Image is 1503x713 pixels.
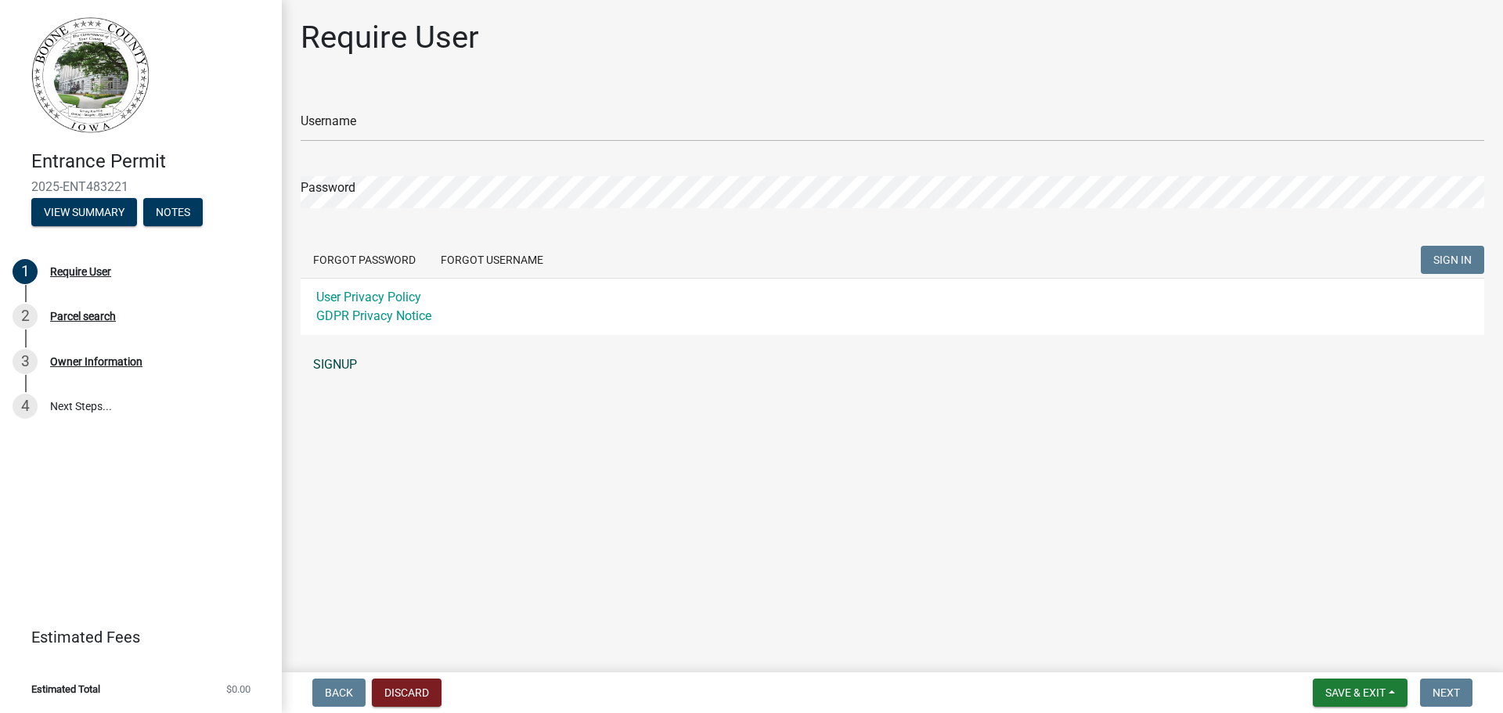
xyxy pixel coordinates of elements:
[372,679,442,707] button: Discard
[31,198,137,226] button: View Summary
[31,179,250,194] span: 2025-ENT483221
[1420,679,1472,707] button: Next
[50,356,142,367] div: Owner Information
[143,207,203,219] wm-modal-confirm: Notes
[1313,679,1407,707] button: Save & Exit
[301,349,1484,380] a: SIGNUP
[301,19,479,56] h1: Require User
[1421,246,1484,274] button: SIGN IN
[13,621,257,653] a: Estimated Fees
[50,311,116,322] div: Parcel search
[301,246,428,274] button: Forgot Password
[1325,686,1386,699] span: Save & Exit
[31,207,137,219] wm-modal-confirm: Summary
[428,246,556,274] button: Forgot Username
[13,349,38,374] div: 3
[13,304,38,329] div: 2
[1433,254,1472,266] span: SIGN IN
[143,198,203,226] button: Notes
[312,679,366,707] button: Back
[325,686,353,699] span: Back
[316,308,431,323] a: GDPR Privacy Notice
[31,150,269,173] h4: Entrance Permit
[1433,686,1460,699] span: Next
[316,290,421,304] a: User Privacy Policy
[13,259,38,284] div: 1
[13,394,38,419] div: 4
[50,266,111,277] div: Require User
[31,16,150,134] img: Boone County, Iowa
[226,684,250,694] span: $0.00
[31,684,100,694] span: Estimated Total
